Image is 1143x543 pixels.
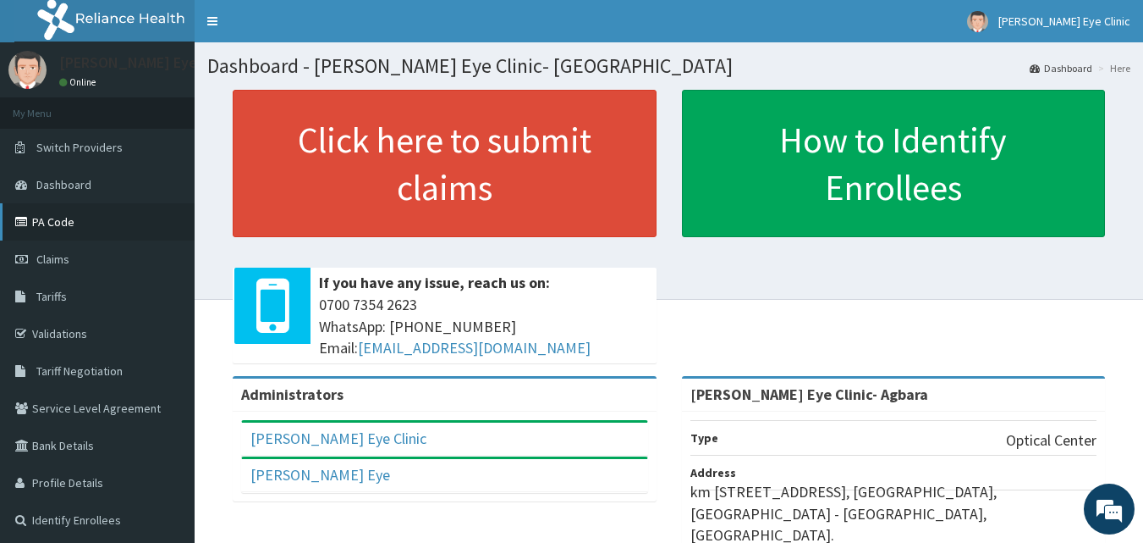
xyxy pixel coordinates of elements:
[59,76,100,88] a: Online
[250,465,390,485] a: [PERSON_NAME] Eye
[1006,429,1096,452] p: Optical Center
[36,177,91,192] span: Dashboard
[233,90,657,237] a: Click here to submit claims
[36,363,123,379] span: Tariff Negotiation
[998,14,1130,29] span: [PERSON_NAME] Eye Clinic
[690,430,718,446] b: Type
[690,465,736,480] b: Address
[319,294,648,359] span: 0700 7354 2623 WhatsApp: [PHONE_NUMBER] Email:
[319,273,550,292] b: If you have any issue, reach us on:
[241,385,343,404] b: Administrators
[207,55,1130,77] h1: Dashboard - [PERSON_NAME] Eye Clinic- [GEOGRAPHIC_DATA]
[690,385,928,404] strong: [PERSON_NAME] Eye Clinic- Agbara
[358,338,591,357] a: [EMAIL_ADDRESS][DOMAIN_NAME]
[1094,61,1130,75] li: Here
[36,289,67,304] span: Tariffs
[59,55,197,70] p: [PERSON_NAME] Eye
[36,140,123,155] span: Switch Providers
[36,252,69,267] span: Claims
[967,11,988,32] img: User Image
[8,51,47,89] img: User Image
[250,429,426,448] a: [PERSON_NAME] Eye Clinic
[682,90,1106,237] a: How to Identify Enrollees
[1030,61,1092,75] a: Dashboard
